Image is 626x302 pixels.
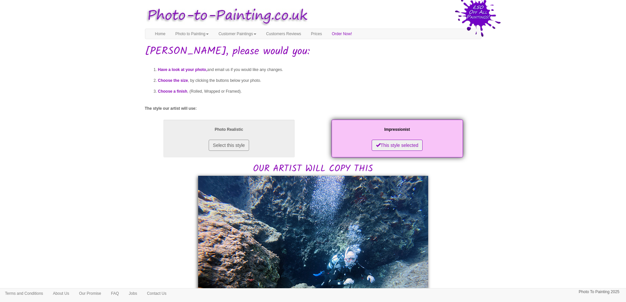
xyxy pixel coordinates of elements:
[142,3,310,29] img: Photo to Painting
[145,106,197,111] label: The style our artist will use:
[158,67,207,72] span: Have a look at your photo,
[338,126,456,133] p: Impressionist
[48,289,74,298] a: About Us
[158,86,481,97] li: , (Rolled, Wrapped or Framed).
[158,64,481,75] li: and email us if you would like any changes.
[261,29,306,39] a: Customers Reviews
[579,289,619,295] p: Photo To Painting 2025
[306,29,327,39] a: Prices
[106,289,124,298] a: FAQ
[158,89,187,94] span: Choose a finish
[209,140,249,151] button: Select this style
[124,289,142,298] a: Jobs
[171,29,214,39] a: Photo to Painting
[170,126,288,133] p: Photo Realistic
[327,29,357,39] a: Order Now!
[150,29,171,39] a: Home
[158,78,188,83] span: Choose the size
[142,289,171,298] a: Contact Us
[145,46,481,57] h1: [PERSON_NAME], please would you:
[372,140,423,151] button: This style selected
[214,29,261,39] a: Customer Paintings
[145,118,481,174] h2: OUR ARTIST WILL COPY THIS
[158,75,481,86] li: , by clicking the buttons below your photo.
[74,289,106,298] a: Our Promise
